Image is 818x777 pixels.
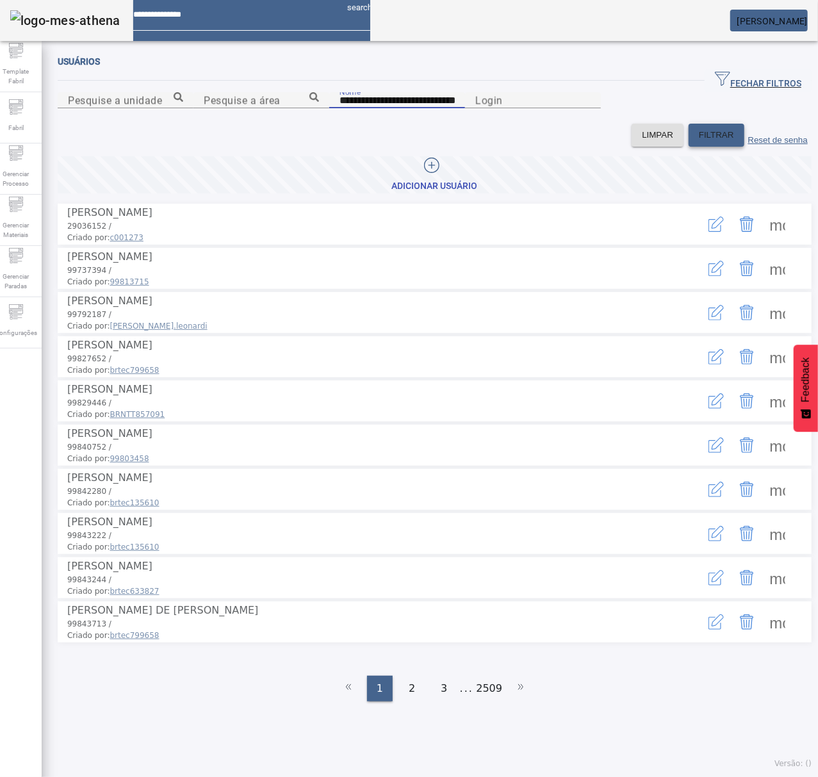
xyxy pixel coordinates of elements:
[732,562,762,593] button: Delete
[762,430,793,461] button: Mais
[699,129,734,142] span: FILTRAR
[67,364,685,376] span: Criado por:
[67,266,111,275] span: 99737394 /
[67,619,111,628] span: 99843713 /
[774,759,812,768] span: Versão: ()
[339,87,361,96] mat-label: Nome
[392,180,478,193] div: Adicionar Usuário
[705,69,812,92] button: FECHAR FILTROS
[110,498,160,507] span: brtec135610
[67,339,152,351] span: [PERSON_NAME]
[762,209,793,240] button: Mais
[732,518,762,549] button: Delete
[67,250,152,263] span: [PERSON_NAME]
[110,454,149,463] span: 99803458
[762,253,793,284] button: Mais
[689,124,744,147] button: FILTRAR
[67,497,685,509] span: Criado por:
[762,474,793,505] button: Mais
[67,206,152,218] span: [PERSON_NAME]
[476,676,502,701] li: 2509
[762,341,793,372] button: Mais
[110,366,160,375] span: brtec799658
[67,487,111,496] span: 99842280 /
[67,354,111,363] span: 99827652 /
[67,222,111,231] span: 29036152 /
[67,443,111,452] span: 99840752 /
[67,560,152,572] span: [PERSON_NAME]
[762,562,793,593] button: Mais
[67,232,685,243] span: Criado por:
[732,297,762,328] button: Delete
[748,135,808,145] label: Reset de senha
[441,681,447,696] span: 3
[10,10,120,31] img: logo-mes-athena
[794,345,818,432] button: Feedback - Mostrar pesquisa
[762,607,793,637] button: Mais
[800,357,812,402] span: Feedback
[110,587,160,596] span: brtec633827
[110,631,160,640] span: brtec799658
[67,630,685,641] span: Criado por:
[204,94,281,106] mat-label: Pesquise a área
[67,453,685,464] span: Criado por:
[204,93,319,108] input: Number
[110,410,165,419] span: BRNTT857091
[67,575,111,584] span: 99843244 /
[68,94,162,106] mat-label: Pesquise a unidade
[732,341,762,372] button: Delete
[67,409,685,420] span: Criado por:
[642,129,673,142] span: LIMPAR
[58,156,812,193] button: Adicionar Usuário
[732,430,762,461] button: Delete
[67,471,152,484] span: [PERSON_NAME]
[632,124,683,147] button: LIMPAR
[67,398,111,407] span: 99829446 /
[67,320,685,332] span: Criado por:
[110,322,208,331] span: [PERSON_NAME].leonardi
[460,676,473,701] li: ...
[67,310,111,319] span: 99792187 /
[67,276,685,288] span: Criado por:
[110,277,149,286] span: 99813715
[732,607,762,637] button: Delete
[67,383,152,395] span: [PERSON_NAME]
[732,253,762,284] button: Delete
[67,585,685,597] span: Criado por:
[110,233,143,242] span: c001273
[67,604,258,616] span: [PERSON_NAME] DE [PERSON_NAME]
[732,474,762,505] button: Delete
[58,56,100,67] span: Usuários
[744,124,812,147] button: Reset de senha
[67,541,685,553] span: Criado por:
[762,386,793,416] button: Mais
[110,543,160,552] span: brtec135610
[67,516,152,528] span: [PERSON_NAME]
[475,94,503,106] mat-label: Login
[67,531,111,540] span: 99843222 /
[762,297,793,328] button: Mais
[4,119,28,136] span: Fabril
[715,71,801,90] span: FECHAR FILTROS
[67,427,152,439] span: [PERSON_NAME]
[732,209,762,240] button: Delete
[732,386,762,416] button: Delete
[762,518,793,549] button: Mais
[737,16,808,26] span: [PERSON_NAME]
[68,93,183,108] input: Number
[67,295,152,307] span: [PERSON_NAME]
[409,681,415,696] span: 2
